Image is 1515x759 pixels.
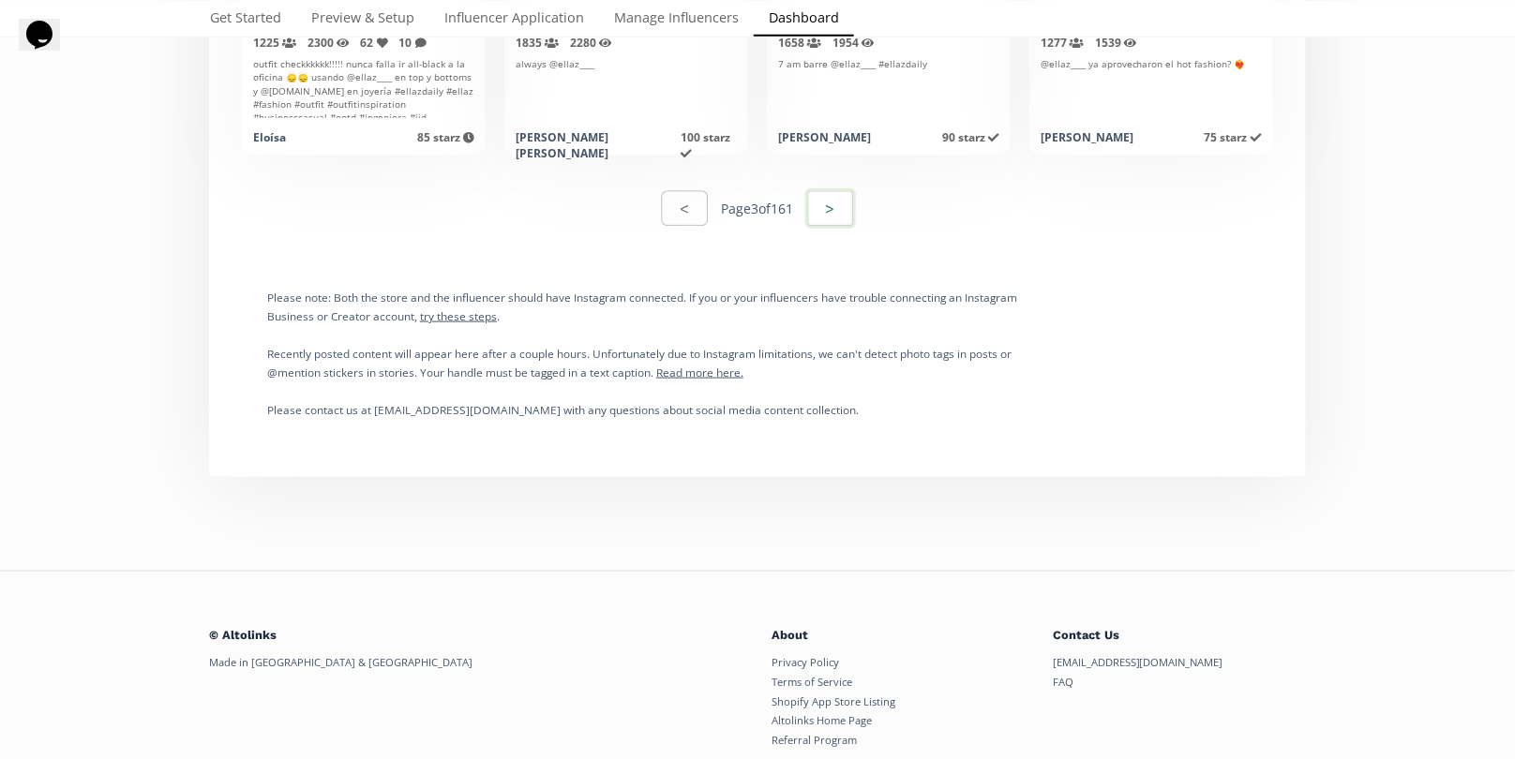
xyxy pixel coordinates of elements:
a: Altolinks Home Page [772,714,872,728]
h3: About [772,617,1025,656]
button: < [662,191,707,226]
div: outfit checkkkkkk!!!!! nunca falla ir all-black a la oficina 🙂‍↕️🙂‍↕️ usando @ellaz____ en top y ... [253,57,474,118]
div: [PERSON_NAME] [1041,129,1133,145]
span: 1225 [253,35,296,51]
span: 10 [399,35,427,51]
a: [EMAIL_ADDRESS][DOMAIN_NAME] [1053,656,1223,670]
div: [PERSON_NAME] [778,129,871,145]
a: Shopify App Store Listing [772,695,895,709]
span: 2280 [570,35,612,51]
span: 1539 [1095,35,1137,51]
small: Recently posted content will appear here after a couple hours. Unfortunately due to Instagram lim... [267,346,1012,379]
div: Made in [GEOGRAPHIC_DATA] & [GEOGRAPHIC_DATA] [209,656,743,671]
span: 2300 [307,35,350,51]
div: 7 am barre @ellaz____ #ellazdaily [778,57,999,118]
span: 90 starz [942,129,999,145]
a: FAQ [1053,676,1073,690]
span: 75 starz [1205,129,1262,145]
button: > [805,188,856,229]
small: Please contact us at [EMAIL_ADDRESS][DOMAIN_NAME] with any questions about social media content c... [267,402,859,417]
h3: Contact Us [1053,617,1306,656]
div: Page 3 of 161 [722,200,794,218]
a: Terms of Service [772,676,852,690]
span: 62 [361,35,388,51]
a: try these steps [420,308,497,323]
div: Eloísa [253,129,286,145]
a: Privacy Policy [772,656,839,670]
a: Read more here. [656,365,743,379]
span: 1835 [516,35,559,51]
span: 1277 [1041,35,1084,51]
a: Referral Program [772,734,857,748]
div: @ellaz____ ya aprovecharon el hot fashion? ❤️‍🔥 [1041,57,1262,118]
div: [PERSON_NAME] [PERSON_NAME] [516,129,681,161]
span: 1954 [832,35,875,51]
span: 85 starz [417,129,474,145]
h3: © Altolinks [209,617,743,656]
div: always @ellaz____ [516,57,737,118]
span: 1658 [778,35,821,51]
iframe: chat widget [19,19,79,75]
span: 100 starz [681,129,730,161]
small: Please note: Both the store and the influencer should have Instagram connected. If you or your in... [267,290,1017,323]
